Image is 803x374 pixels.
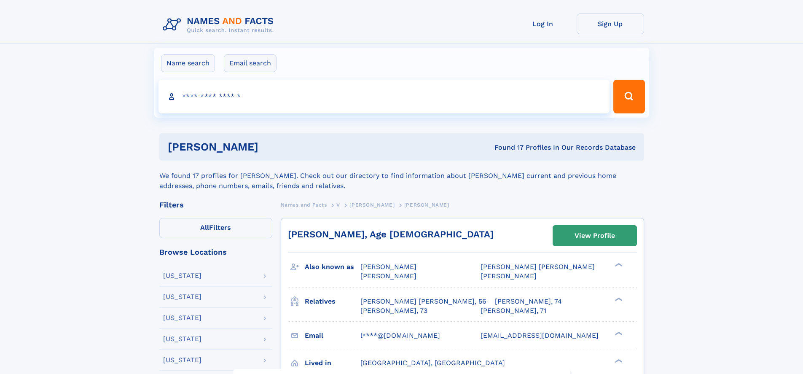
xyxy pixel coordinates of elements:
span: [PERSON_NAME] [360,272,416,280]
div: ❯ [613,331,623,336]
a: [PERSON_NAME], 74 [495,297,562,306]
div: Found 17 Profiles In Our Records Database [376,143,636,152]
div: [US_STATE] [163,272,201,279]
a: [PERSON_NAME], Age [DEMOGRAPHIC_DATA] [288,229,494,239]
h3: Lived in [305,356,360,370]
input: search input [158,80,610,113]
h1: [PERSON_NAME] [168,142,376,152]
div: [US_STATE] [163,293,201,300]
span: V [336,202,340,208]
div: Filters [159,201,272,209]
div: [US_STATE] [163,315,201,321]
span: [PERSON_NAME] [349,202,395,208]
a: [PERSON_NAME], 71 [481,306,546,315]
div: [US_STATE] [163,336,201,342]
span: [PERSON_NAME] [360,263,416,271]
span: [GEOGRAPHIC_DATA], [GEOGRAPHIC_DATA] [360,359,505,367]
label: Filters [159,218,272,238]
span: [PERSON_NAME] [481,272,537,280]
a: View Profile [553,226,636,246]
span: All [200,223,209,231]
a: [PERSON_NAME], 73 [360,306,427,315]
div: [US_STATE] [163,357,201,363]
a: [PERSON_NAME] [PERSON_NAME], 56 [360,297,486,306]
div: Browse Locations [159,248,272,256]
label: Email search [224,54,277,72]
div: ❯ [613,262,623,268]
button: Search Button [613,80,645,113]
span: [PERSON_NAME] [404,202,449,208]
a: Log In [509,13,577,34]
label: Name search [161,54,215,72]
a: Names and Facts [281,199,327,210]
a: V [336,199,340,210]
div: We found 17 profiles for [PERSON_NAME]. Check out our directory to find information about [PERSON... [159,161,644,191]
img: Logo Names and Facts [159,13,281,36]
div: ❯ [613,296,623,302]
a: [PERSON_NAME] [349,199,395,210]
span: [PERSON_NAME] [PERSON_NAME] [481,263,595,271]
h3: Email [305,328,360,343]
h3: Also known as [305,260,360,274]
div: View Profile [575,226,615,245]
div: ❯ [613,358,623,363]
span: [EMAIL_ADDRESS][DOMAIN_NAME] [481,331,599,339]
a: Sign Up [577,13,644,34]
h3: Relatives [305,294,360,309]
